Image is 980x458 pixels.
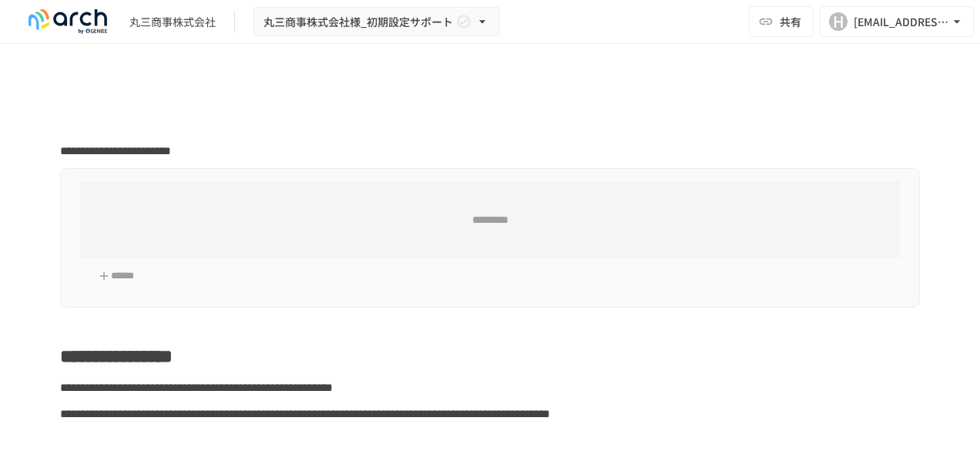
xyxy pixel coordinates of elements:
span: 丸三商事株式会社様_初期設定サポート [263,12,453,32]
div: [EMAIL_ADDRESS][DOMAIN_NAME] [854,12,949,32]
button: 共有 [749,6,814,37]
div: H [829,12,847,31]
button: H[EMAIL_ADDRESS][DOMAIN_NAME] [820,6,974,37]
span: 共有 [780,13,801,30]
button: 丸三商事株式会社様_初期設定サポート [253,7,500,37]
img: logo-default@2x-9cf2c760.svg [18,9,117,34]
div: 丸三商事株式会社 [129,14,216,30]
